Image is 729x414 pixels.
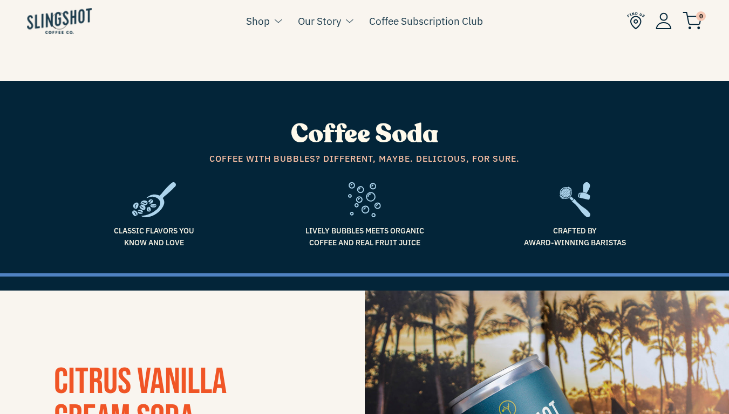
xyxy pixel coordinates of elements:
[291,116,439,151] span: Coffee Soda
[656,12,672,29] img: Account
[627,12,645,30] img: Find Us
[696,11,706,21] span: 0
[57,225,251,249] span: Classic flavors you know and love
[683,12,702,30] img: cart
[57,152,672,166] span: Coffee with bubbles? Different, maybe. Delicious, for sure.
[560,182,590,217] img: frame2-1635783918803.svg
[478,225,672,249] span: Crafted by Award-Winning Baristas
[132,182,176,217] img: frame1-1635784469953.svg
[298,13,341,29] a: Our Story
[369,13,483,29] a: Coffee Subscription Club
[246,13,270,29] a: Shop
[683,14,702,27] a: 0
[348,182,381,217] img: fizz-1636557709766.svg
[268,225,462,249] span: Lively bubbles meets organic coffee and real fruit juice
